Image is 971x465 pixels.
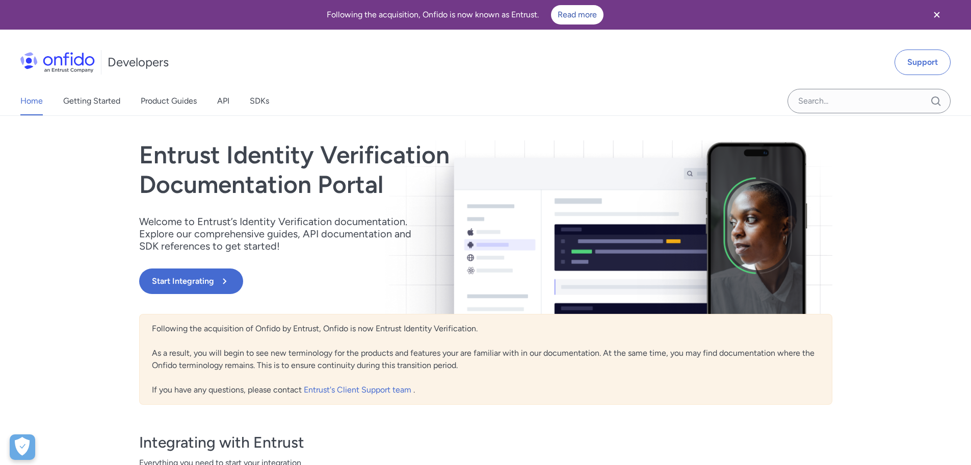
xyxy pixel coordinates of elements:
[20,52,95,72] img: Onfido Logo
[551,5,603,25] a: Read more
[931,9,943,21] svg: Close banner
[141,87,197,115] a: Product Guides
[10,434,35,460] div: Cookie Preferences
[20,87,43,115] a: Home
[250,87,269,115] a: SDKs
[139,432,832,453] h3: Integrating with Entrust
[139,268,624,294] a: Start Integrating
[139,140,624,199] h1: Entrust Identity Verification Documentation Portal
[895,50,951,75] a: Support
[139,268,243,294] button: Start Integrating
[217,87,229,115] a: API
[108,54,169,70] h1: Developers
[918,2,956,28] button: Close banner
[10,434,35,460] button: Open Preferences
[788,89,951,113] input: Onfido search input field
[63,87,120,115] a: Getting Started
[304,385,413,395] a: Entrust's Client Support team
[12,5,918,25] div: Following the acquisition, Onfido is now known as Entrust.
[139,314,832,405] div: Following the acquisition of Onfido by Entrust, Onfido is now Entrust Identity Verification. As a...
[139,215,425,252] p: Welcome to Entrust’s Identity Verification documentation. Explore our comprehensive guides, API d...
